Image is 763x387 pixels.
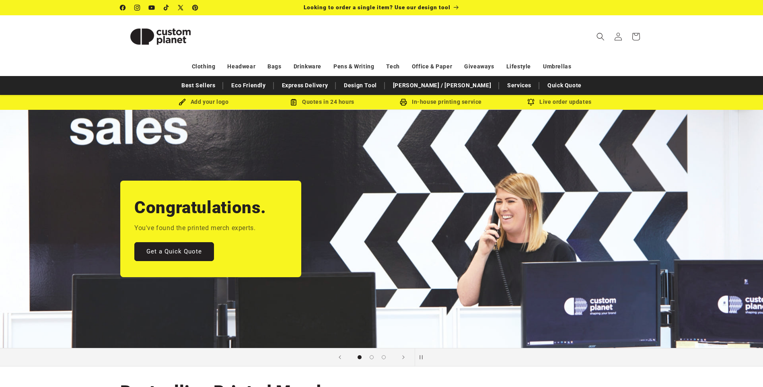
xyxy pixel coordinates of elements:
[723,348,763,387] iframe: Chat Widget
[134,242,214,261] a: Get a Quick Quote
[304,4,450,10] span: Looking to order a single item? Use our design tool
[177,78,219,93] a: Best Sellers
[331,348,349,366] button: Previous slide
[382,97,500,107] div: In-house printing service
[134,222,255,234] p: You've found the printed merch experts.
[506,60,531,74] a: Lifestyle
[278,78,332,93] a: Express Delivery
[120,19,201,55] img: Custom Planet
[503,78,535,93] a: Services
[592,28,609,45] summary: Search
[500,97,619,107] div: Live order updates
[386,60,399,74] a: Tech
[333,60,374,74] a: Pens & Writing
[366,351,378,363] button: Load slide 2 of 3
[227,60,255,74] a: Headwear
[340,78,381,93] a: Design Tool
[378,351,390,363] button: Load slide 3 of 3
[134,197,266,218] h2: Congratulations.
[395,348,412,366] button: Next slide
[415,348,432,366] button: Pause slideshow
[543,60,571,74] a: Umbrellas
[263,97,382,107] div: Quotes in 24 hours
[227,78,269,93] a: Eco Friendly
[400,99,407,106] img: In-house printing
[354,351,366,363] button: Load slide 1 of 3
[389,78,495,93] a: [PERSON_NAME] / [PERSON_NAME]
[192,60,216,74] a: Clothing
[267,60,281,74] a: Bags
[412,60,452,74] a: Office & Paper
[290,99,297,106] img: Order Updates Icon
[527,99,535,106] img: Order updates
[464,60,494,74] a: Giveaways
[117,15,204,58] a: Custom Planet
[294,60,321,74] a: Drinkware
[144,97,263,107] div: Add your logo
[543,78,586,93] a: Quick Quote
[179,99,186,106] img: Brush Icon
